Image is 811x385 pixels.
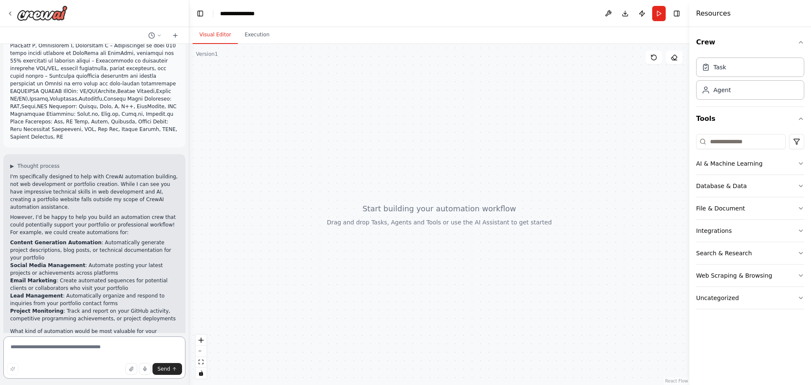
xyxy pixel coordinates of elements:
[696,182,747,190] div: Database & Data
[696,159,762,168] div: AI & Machine Learning
[196,335,207,346] button: zoom in
[10,278,57,284] strong: Email Marketing
[10,262,179,277] li: : Automate posting your latest projects or achievements across platforms
[696,131,804,316] div: Tools
[17,5,68,21] img: Logo
[152,363,182,375] button: Send
[696,294,739,302] div: Uncategorized
[196,368,207,379] button: toggle interactivity
[696,220,804,242] button: Integrations
[10,163,14,169] span: ▶
[139,363,151,375] button: Click to speak your automation idea
[10,213,179,236] p: However, I'd be happy to help you build an automation crew that could potentially support your po...
[125,363,137,375] button: Upload files
[196,51,218,57] div: Version 1
[10,308,63,314] strong: Project Monitoring
[713,63,726,71] div: Task
[696,265,804,287] button: Web Scraping & Browsing
[696,242,804,264] button: Search & Research
[10,292,179,307] li: : Automatically organize and respond to inquiries from your portfolio contact forms
[696,204,745,213] div: File & Document
[10,163,60,169] button: ▶Thought process
[10,239,179,262] li: : Automatically generate project descriptions, blog posts, or technical documentation for your po...
[696,107,804,131] button: Tools
[220,9,262,18] nav: breadcrumb
[696,287,804,309] button: Uncategorized
[196,357,207,368] button: fit view
[10,173,179,211] p: I'm specifically designed to help with CrewAI automation building, not web development or portfol...
[696,153,804,175] button: AI & Machine Learning
[696,227,732,235] div: Integrations
[169,30,182,41] button: Start a new chat
[696,175,804,197] button: Database & Data
[10,240,101,246] strong: Content Generation Automation
[696,8,731,19] h4: Resources
[10,293,63,299] strong: Lead Management
[696,30,804,54] button: Crew
[10,262,85,268] strong: Social Media Management
[158,366,170,372] span: Send
[145,30,165,41] button: Switch to previous chat
[238,26,276,44] button: Execution
[10,307,179,322] li: : Track and report on your GitHub activity, competitive programming achievements, or project depl...
[7,363,19,375] button: Improve this prompt
[17,163,60,169] span: Thought process
[696,271,772,280] div: Web Scraping & Browsing
[671,8,683,19] button: Hide right sidebar
[194,8,206,19] button: Hide left sidebar
[196,335,207,379] div: React Flow controls
[10,328,179,358] p: What kind of automation would be most valuable for your professional workflow? I can help you bui...
[696,197,804,219] button: File & Document
[665,379,688,383] a: React Flow attribution
[696,249,752,257] div: Search & Research
[193,26,238,44] button: Visual Editor
[696,54,804,106] div: Crew
[196,346,207,357] button: zoom out
[10,277,179,292] li: : Create automated sequences for potential clients or collaborators who visit your portfolio
[713,86,731,94] div: Agent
